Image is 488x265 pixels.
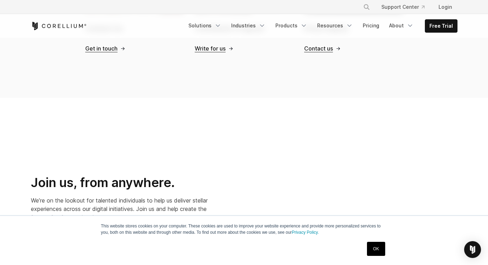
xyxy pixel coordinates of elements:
[292,230,319,235] a: Privacy Policy.
[313,19,357,32] a: Resources
[367,242,385,256] a: OK
[184,19,226,32] a: Solutions
[425,20,457,32] a: Free Trial
[304,45,333,52] span: Contact us
[360,1,373,13] button: Search
[433,1,457,13] a: Login
[464,241,481,258] div: Open Intercom Messenger
[184,19,457,33] div: Navigation Menu
[195,45,226,52] span: Write for us
[31,22,87,30] a: Corellium Home
[101,223,387,236] p: This website stores cookies on your computer. These cookies are used to improve your website expe...
[85,45,118,52] span: Get in touch
[271,19,312,32] a: Products
[355,1,457,13] div: Navigation Menu
[31,196,210,221] p: We’re on the lookout for talented individuals to help us deliver stellar experiences across our d...
[31,175,210,191] h2: Join us, from anywhere.
[359,19,383,32] a: Pricing
[376,1,430,13] a: Support Center
[385,19,418,32] a: About
[227,19,270,32] a: Industries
